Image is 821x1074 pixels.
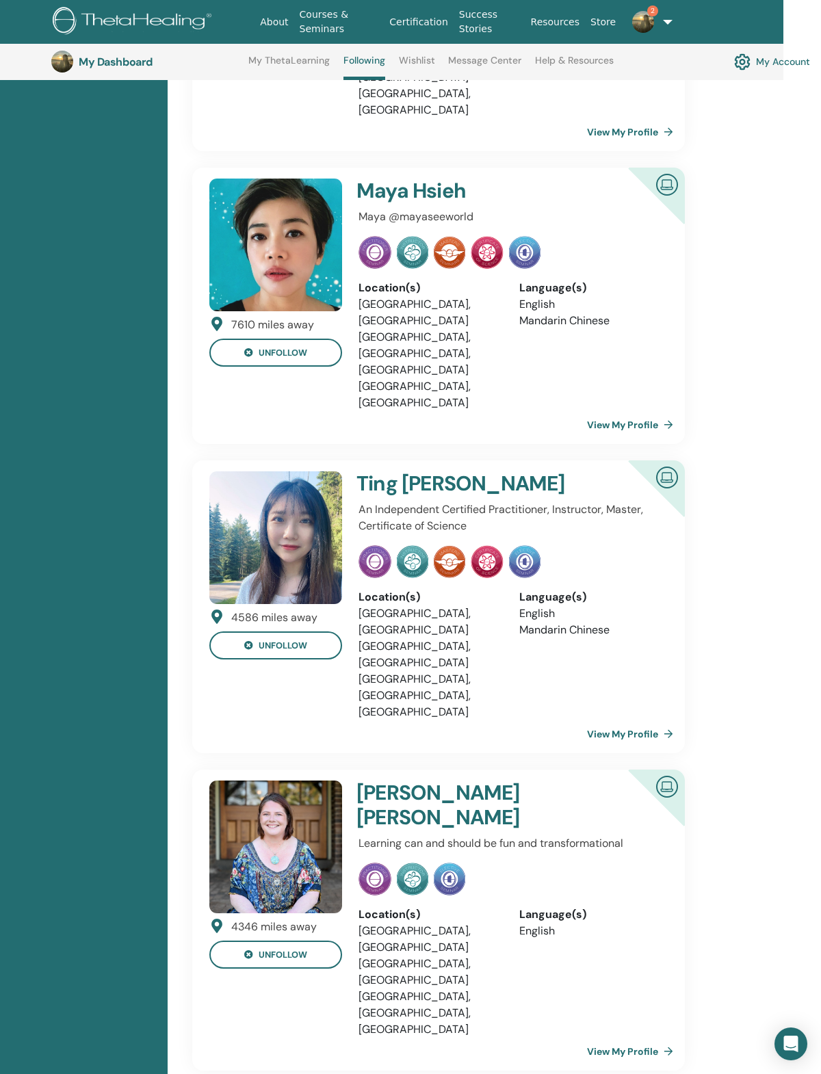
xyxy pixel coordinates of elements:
[356,179,608,203] h4: Maya Hsieh
[519,622,660,638] li: Mandarin Chinese
[587,411,679,438] a: View My Profile
[359,671,499,720] li: [GEOGRAPHIC_DATA], [GEOGRAPHIC_DATA], [GEOGRAPHIC_DATA]
[343,55,385,80] a: Following
[359,956,499,988] li: [GEOGRAPHIC_DATA], [GEOGRAPHIC_DATA]
[294,2,385,42] a: Courses & Seminars
[519,923,660,939] li: English
[519,589,660,605] div: Language(s)
[359,86,499,118] li: [GEOGRAPHIC_DATA], [GEOGRAPHIC_DATA]
[209,781,342,913] img: default.jpg
[359,378,499,411] li: [GEOGRAPHIC_DATA], [GEOGRAPHIC_DATA]
[606,770,685,848] div: Certified Online Instructor
[209,179,342,311] img: default.jpg
[209,471,342,604] img: default.jpg
[519,906,660,923] div: Language(s)
[651,770,683,801] img: Certified Online Instructor
[734,50,751,73] img: cog.svg
[359,923,499,956] li: [GEOGRAPHIC_DATA], [GEOGRAPHIC_DATA]
[79,55,216,68] h3: My Dashboard
[587,118,679,146] a: View My Profile
[734,50,810,73] a: My Account
[231,610,317,626] div: 4586 miles away
[356,781,608,830] h4: [PERSON_NAME] [PERSON_NAME]
[525,10,586,35] a: Resources
[359,329,499,378] li: [GEOGRAPHIC_DATA], [GEOGRAPHIC_DATA], [GEOGRAPHIC_DATA]
[359,906,499,923] div: Location(s)
[248,55,330,77] a: My ThetaLearning
[606,168,685,246] div: Certified Online Instructor
[587,720,679,748] a: View My Profile
[51,51,73,73] img: default.jpg
[209,339,342,367] button: unfollow
[209,631,342,659] button: unfollow
[53,7,216,38] img: logo.png
[519,605,660,622] li: English
[384,10,453,35] a: Certification
[359,501,660,534] p: An Independent Certified Practitioner, Instructor, Master, Certificate of Science
[231,317,314,333] div: 7610 miles away
[519,280,660,296] div: Language(s)
[448,55,521,77] a: Message Center
[359,605,499,638] li: [GEOGRAPHIC_DATA], [GEOGRAPHIC_DATA]
[632,11,654,33] img: default.jpg
[359,296,499,329] li: [GEOGRAPHIC_DATA], [GEOGRAPHIC_DATA]
[585,10,621,35] a: Store
[359,835,660,852] p: Learning can and should be fun and transformational
[535,55,614,77] a: Help & Resources
[359,209,660,225] p: Maya @mayaseeworld
[209,941,342,969] button: unfollow
[356,471,608,496] h4: Ting [PERSON_NAME]
[359,638,499,671] li: [GEOGRAPHIC_DATA], [GEOGRAPHIC_DATA]
[587,1038,679,1065] a: View My Profile
[359,988,499,1038] li: [GEOGRAPHIC_DATA], [GEOGRAPHIC_DATA], [GEOGRAPHIC_DATA]
[519,296,660,313] li: English
[647,5,658,16] span: 2
[774,1027,807,1060] div: Open Intercom Messenger
[454,2,525,42] a: Success Stories
[231,919,317,935] div: 4346 miles away
[359,589,499,605] div: Location(s)
[359,280,499,296] div: Location(s)
[606,460,685,539] div: Certified Online Instructor
[519,313,660,329] li: Mandarin Chinese
[651,461,683,492] img: Certified Online Instructor
[399,55,435,77] a: Wishlist
[255,10,294,35] a: About
[651,168,683,199] img: Certified Online Instructor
